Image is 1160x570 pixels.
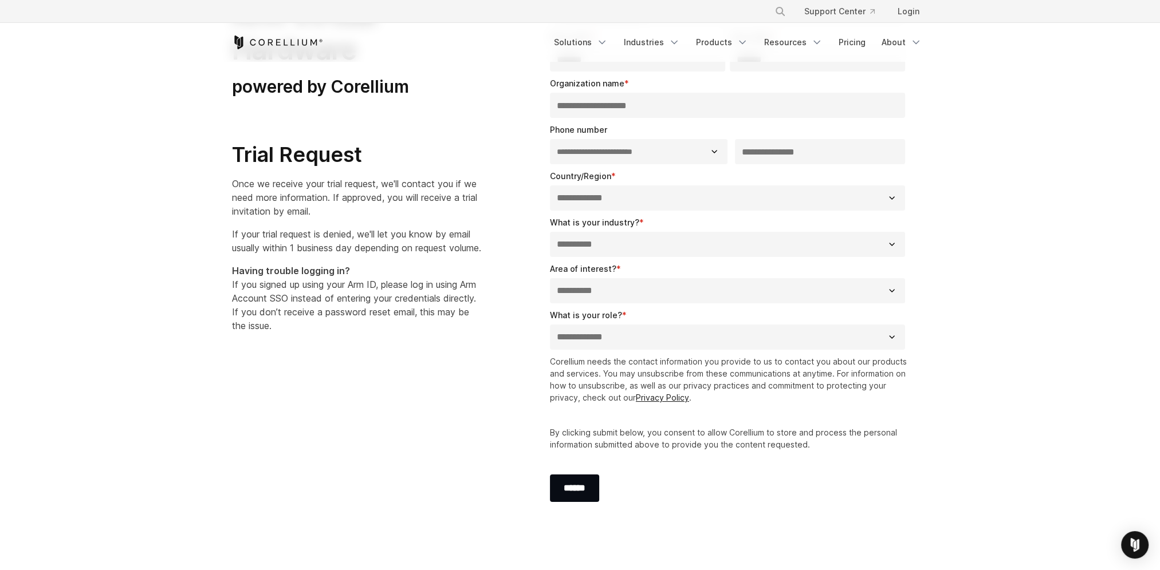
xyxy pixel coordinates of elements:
a: Resources [757,32,829,53]
span: If you signed up using your Arm ID, please log in using Arm Account SSO instead of entering your ... [232,265,476,331]
div: Navigation Menu [547,32,929,53]
a: Login [888,1,929,22]
span: Country/Region [550,171,611,181]
a: Industries [617,32,687,53]
p: Corellium needs the contact information you provide to us to contact you about our products and s... [550,355,910,403]
span: Phone number [550,125,607,134]
strong: Having trouble logging in? [232,265,350,276]
div: Navigation Menu [761,1,929,22]
a: Support Center [795,1,884,22]
a: Products [689,32,755,53]
span: What is your industry? [550,217,639,227]
a: Privacy Policy [636,393,689,402]
div: Open Intercom Messenger [1121,531,1149,559]
a: About [875,32,929,53]
span: Once we receive your trial request, we'll contact you if we need more information. If approved, y... [232,178,477,217]
h2: Trial Request [232,142,481,168]
span: If your trial request is denied, we'll let you know by email usually within 1 business day depend... [232,228,481,254]
a: Solutions [547,32,615,53]
a: Corellium Home [232,35,323,49]
h3: powered by Corellium [232,76,481,98]
p: By clicking submit below, you consent to allow Corellium to store and process the personal inform... [550,426,910,450]
button: Search [770,1,791,22]
a: Pricing [832,32,872,53]
span: What is your role? [550,310,622,320]
span: Organization name [550,78,624,88]
span: Area of interest? [550,264,616,274]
